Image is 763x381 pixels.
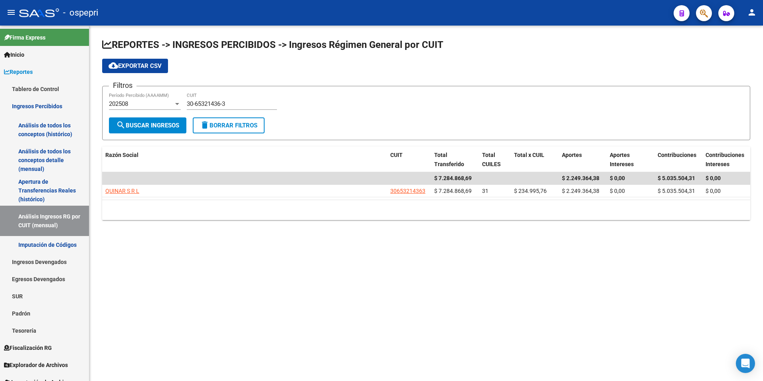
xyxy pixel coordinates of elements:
[102,39,443,50] span: REPORTES -> INGRESOS PERCIBIDOS -> Ingresos Régimen General por CUIT
[4,361,68,369] span: Explorador de Archivos
[109,61,118,70] mat-icon: cloud_download
[6,8,16,17] mat-icon: menu
[102,59,168,73] button: Exportar CSV
[109,117,186,133] button: Buscar Ingresos
[607,147,654,173] datatable-header-cell: Aportes Intereses
[658,152,696,158] span: Contribuciones
[4,343,52,352] span: Fiscalización RG
[63,4,98,22] span: - ospepri
[562,188,599,194] span: $ 2.249.364,38
[482,152,501,167] span: Total CUILES
[109,62,162,69] span: Exportar CSV
[109,100,128,107] span: 202508
[706,175,721,181] span: $ 0,00
[562,175,599,181] span: $ 2.249.364,38
[105,188,139,194] span: QUINAR S R L
[105,152,138,158] span: Razón Social
[116,122,179,129] span: Buscar Ingresos
[200,120,210,130] mat-icon: delete
[702,147,750,173] datatable-header-cell: Contribuciones Intereses
[200,122,257,129] span: Borrar Filtros
[610,175,625,181] span: $ 0,00
[747,8,757,17] mat-icon: person
[610,188,625,194] span: $ 0,00
[116,120,126,130] mat-icon: search
[482,188,488,194] span: 31
[562,152,582,158] span: Aportes
[434,152,464,167] span: Total Transferido
[654,147,702,173] datatable-header-cell: Contribuciones
[658,188,695,194] span: $ 5.035.504,31
[736,354,755,373] div: Open Intercom Messenger
[4,33,45,42] span: Firma Express
[390,152,403,158] span: CUIT
[193,117,265,133] button: Borrar Filtros
[434,175,472,181] span: $ 7.284.868,69
[706,152,744,167] span: Contribuciones Intereses
[706,188,721,194] span: $ 0,00
[390,188,425,194] span: 30653214363
[4,67,33,76] span: Reportes
[479,147,511,173] datatable-header-cell: Total CUILES
[658,175,695,181] span: $ 5.035.504,31
[109,80,136,91] h3: Filtros
[559,147,607,173] datatable-header-cell: Aportes
[610,152,634,167] span: Aportes Intereses
[514,188,547,194] span: $ 234.995,76
[514,152,544,158] span: Total x CUIL
[431,147,479,173] datatable-header-cell: Total Transferido
[387,147,431,173] datatable-header-cell: CUIT
[102,147,387,173] datatable-header-cell: Razón Social
[511,147,559,173] datatable-header-cell: Total x CUIL
[4,50,24,59] span: Inicio
[434,188,472,194] span: $ 7.284.868,69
